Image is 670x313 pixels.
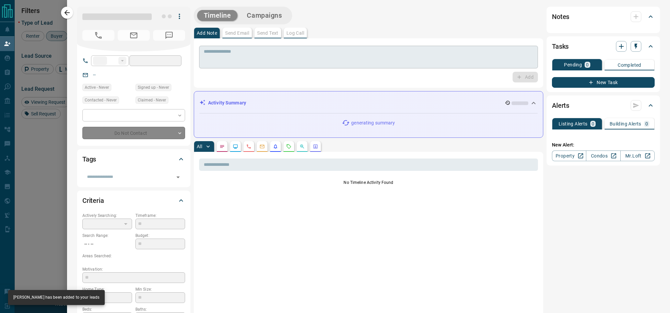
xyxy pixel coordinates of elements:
div: Do Not Contact [82,127,185,139]
p: No Timeline Activity Found [199,180,538,186]
p: Home Type: [82,286,132,292]
svg: Notes [219,144,225,149]
p: 0 [586,62,589,67]
h2: Tags [82,154,96,165]
p: Actively Searching: [82,213,132,219]
a: Condos [586,150,620,161]
div: Tags [82,151,185,167]
p: Beds: [82,306,132,312]
a: -- [93,72,96,77]
span: No Number [153,30,185,41]
svg: Calls [246,144,251,149]
span: Contacted - Never [85,97,117,103]
svg: Emails [259,144,265,149]
button: Timeline [197,10,238,21]
p: -- - -- [82,239,132,250]
p: generating summary [351,119,395,126]
p: Search Range: [82,233,132,239]
p: Activity Summary [208,99,246,106]
span: No Email [118,30,150,41]
h2: Tasks [552,41,569,52]
svg: Agent Actions [313,144,318,149]
svg: Lead Browsing Activity [233,144,238,149]
p: 0 [645,121,648,126]
div: Alerts [552,97,655,113]
div: Activity Summary [199,97,538,109]
span: Active - Never [85,84,109,91]
svg: Opportunities [299,144,305,149]
button: Campaigns [240,10,288,21]
p: Min Size: [135,286,185,292]
p: Baths: [135,306,185,312]
h2: Criteria [82,195,104,206]
svg: Requests [286,144,291,149]
button: Open [173,173,183,182]
p: Add Note [197,31,217,35]
svg: Listing Alerts [273,144,278,149]
p: New Alert: [552,141,655,148]
p: Motivation: [82,266,185,272]
div: Criteria [82,193,185,209]
span: No Number [82,30,114,41]
h2: Notes [552,11,569,22]
div: [PERSON_NAME] has been added to your leads [13,292,99,303]
p: Listing Alerts [559,121,588,126]
p: Pending [564,62,582,67]
p: Building Alerts [610,121,641,126]
span: Claimed - Never [138,97,166,103]
a: Property [552,150,586,161]
div: Tasks [552,38,655,54]
span: Signed up - Never [138,84,169,91]
p: All [197,144,202,149]
button: New Task [552,77,655,88]
p: 0 [592,121,594,126]
div: Notes [552,9,655,25]
p: Budget: [135,233,185,239]
h2: Alerts [552,100,569,111]
p: Timeframe: [135,213,185,219]
a: Mr.Loft [620,150,655,161]
p: Completed [618,63,641,67]
p: Areas Searched: [82,253,185,259]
